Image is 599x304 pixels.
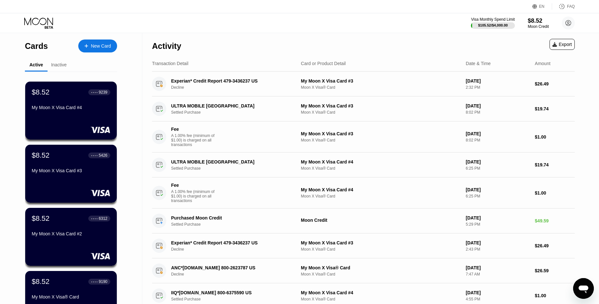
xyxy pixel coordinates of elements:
div: 6:25 PM [466,166,529,171]
div: [DATE] [466,187,529,192]
div: Purchased Moon CreditSettled PurchaseMoon Credit[DATE]5:29 PM$49.59 [152,208,575,233]
div: Inactive [51,62,67,67]
div: [DATE] [466,290,529,295]
div: My Moon X Visa Card #3 [301,240,461,245]
div: FAQ [552,3,575,10]
div: ULTRA MOBILE [GEOGRAPHIC_DATA] [171,159,291,164]
div: Active [29,62,43,67]
div: A 1.00% fee (minimum of $1.00) is charged on all transactions [171,189,220,203]
div: Moon X Visa® Card [301,247,461,252]
div: Experian* Credit Report 479-3436237 US [171,240,291,245]
div: 8:02 PM [466,138,529,142]
div: [DATE] [466,240,529,245]
div: 7:47 AM [466,272,529,276]
div: Visa Monthly Spend Limit$105.52/$4,000.00 [471,17,515,29]
div: My Moon X Visa Card #3 [301,103,461,108]
div: Moon Credit [528,24,549,29]
div: FAQ [567,4,575,9]
div: [DATE] [466,78,529,84]
div: FeeA 1.00% fee (minimum of $1.00) is charged on all transactionsMy Moon X Visa Card #4Moon X Visa... [152,177,575,208]
div: $8.52 [32,277,49,286]
div: $8.52● ● ● ●9239My Moon X Visa Card #4 [25,82,117,140]
div: [DATE] [466,131,529,136]
div: ANC*[DOMAIN_NAME] 800-2623787 USDeclineMy Moon X Visa® CardMoon X Visa® Card[DATE]7:47 AM$26.59 [152,258,575,283]
div: Date & Time [466,61,491,66]
div: ULTRA MOBILE [GEOGRAPHIC_DATA]Settled PurchaseMy Moon X Visa Card #3Moon X Visa® Card[DATE]8:02 P... [152,96,575,121]
div: 6312 [99,216,107,221]
div: Moon X Visa® Card [301,138,461,142]
div: [DATE] [466,159,529,164]
div: 2:43 PM [466,247,529,252]
div: [DATE] [466,103,529,108]
div: Fee [171,183,216,188]
div: $1.00 [535,190,575,196]
div: $26.59 [535,268,575,273]
div: $19.74 [535,106,575,111]
div: [DATE] [466,265,529,270]
div: $1.00 [535,134,575,140]
div: Experian* Credit Report 479-3436237 USDeclineMy Moon X Visa Card #3Moon X Visa® Card[DATE]2:43 PM... [152,233,575,258]
div: ● ● ● ● [91,154,98,156]
div: EN [539,4,545,9]
div: Export [552,42,572,47]
div: My Moon X Visa Card #4 [301,187,461,192]
div: Settled Purchase [171,110,300,115]
div: $8.52 [528,17,549,24]
div: My Moon X Visa Card #3 [32,168,110,173]
div: Card or Product Detail [301,61,346,66]
div: 5426 [99,153,107,158]
div: Moon X Visa® Card [301,272,461,276]
div: Experian* Credit Report 479-3436237 USDeclineMy Moon X Visa Card #3Moon X Visa® Card[DATE]2:32 PM... [152,72,575,96]
div: 4:55 PM [466,297,529,301]
div: 5:29 PM [466,222,529,227]
div: Decline [171,85,300,90]
div: Moon X Visa® Card [301,85,461,90]
div: Export [550,39,575,50]
div: $26.49 [535,81,575,86]
div: My Moon X Visa Card #4 [301,290,461,295]
div: Cards [25,41,48,51]
div: 8:02 PM [466,110,529,115]
div: New Card [78,39,117,52]
div: Decline [171,272,300,276]
div: $8.52 [32,214,49,223]
div: Amount [535,61,550,66]
div: $19.74 [535,162,575,167]
div: $8.52Moon Credit [528,17,549,29]
div: EN [532,3,552,10]
div: Settled Purchase [171,166,300,171]
div: Moon X Visa® Card [301,297,461,301]
div: $105.52 / $4,000.00 [478,23,508,27]
div: ULTRA MOBILE [GEOGRAPHIC_DATA] [171,103,291,108]
div: $8.52 [32,151,49,160]
div: 9190 [99,279,107,284]
div: New Card [91,43,111,49]
div: $49.59 [535,218,575,223]
div: $8.52● ● ● ●6312My Moon X Visa Card #2 [25,208,117,266]
iframe: Button to launch messaging window [573,278,594,299]
div: Moon X Visa® Card [301,194,461,198]
div: Settled Purchase [171,297,300,301]
div: [DATE] [466,215,529,220]
div: ● ● ● ● [91,218,98,220]
div: My Moon X Visa Card #3 [301,131,461,136]
div: Experian* Credit Report 479-3436237 US [171,78,291,84]
div: FeeA 1.00% fee (minimum of $1.00) is charged on all transactionsMy Moon X Visa Card #3Moon X Visa... [152,121,575,152]
div: My Moon X Visa Card #2 [32,231,110,236]
div: $26.49 [535,243,575,248]
div: $8.52 [32,88,49,96]
div: ULTRA MOBILE [GEOGRAPHIC_DATA]Settled PurchaseMy Moon X Visa Card #4Moon X Visa® Card[DATE]6:25 P... [152,152,575,177]
div: ● ● ● ● [91,91,98,93]
div: ANC*[DOMAIN_NAME] 800-2623787 US [171,265,291,270]
div: Moon X Visa® Card [301,110,461,115]
div: My Moon X Visa Card #4 [32,105,110,110]
div: 9239 [99,90,107,95]
div: My Moon X Visa Card #3 [301,78,461,84]
div: My Moon X Visa® Card [301,265,461,270]
div: $8.52● ● ● ●5426My Moon X Visa Card #3 [25,145,117,203]
div: Settled Purchase [171,222,300,227]
div: ● ● ● ● [91,281,98,283]
div: Moon Credit [301,218,461,223]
